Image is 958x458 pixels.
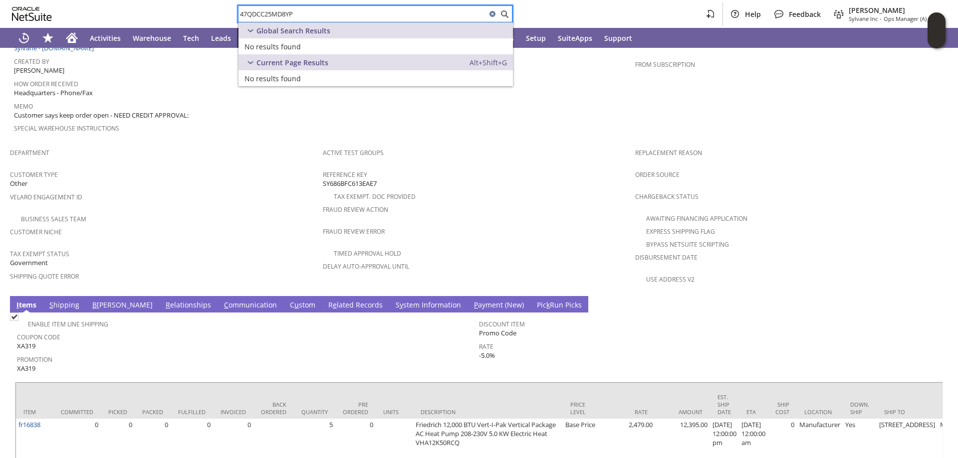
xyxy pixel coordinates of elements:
span: Feedback [789,9,821,19]
div: Item [23,408,46,416]
div: Est. Ship Date [718,393,731,416]
a: Related Records [326,300,385,311]
a: From Subscription [635,60,695,69]
div: Fulfilled [178,408,206,416]
span: XA319 [17,341,35,351]
span: I [16,300,19,309]
a: Disbursement Date [635,253,698,262]
a: Department [10,149,49,157]
span: Warehouse [133,33,171,43]
span: Ops Manager (A) (F2L) [884,15,940,22]
a: Leads [205,28,237,48]
a: Rate [479,342,493,351]
svg: Shortcuts [42,32,54,44]
div: Ship To [884,408,930,416]
span: P [474,300,478,309]
a: System Information [393,300,464,311]
span: - [880,15,882,22]
a: Shipping Quote Error [10,272,79,281]
span: XA319 [17,364,35,373]
span: Alt+Shift+G [470,58,507,67]
span: u [294,300,299,309]
a: Customer Type [10,170,58,179]
span: SuiteApps [558,33,592,43]
svg: Recent Records [18,32,30,44]
a: Express Shipping Flag [646,227,715,236]
a: Fraud Review Action [323,205,388,214]
svg: Home [66,32,78,44]
a: Home [60,28,84,48]
span: B [92,300,97,309]
span: e [333,300,337,309]
span: Current Page Results [256,58,328,67]
span: y [400,300,403,309]
div: Description [421,408,555,416]
span: -5.0% [479,351,495,360]
a: Tech [177,28,205,48]
a: Activities [84,28,127,48]
span: Activities [90,33,121,43]
a: fr16838 [18,420,40,429]
svg: Search [498,8,510,20]
span: Government [10,258,48,268]
a: Order Source [635,170,680,179]
span: k [546,300,550,309]
a: Setup [520,28,552,48]
span: Help [745,9,761,19]
a: Memo [14,102,33,111]
a: PickRun Picks [534,300,584,311]
span: Setup [526,33,546,43]
div: Packed [142,408,163,416]
span: SY686BFC613EAE7 [323,179,377,188]
a: Sylvane - [DOMAIN_NAME] [14,43,96,52]
svg: logo [12,7,52,21]
span: Support [604,33,632,43]
a: Active Test Groups [323,149,384,157]
a: Promotion [17,355,52,364]
span: Headquarters - Phone/Fax [14,88,93,98]
div: Picked [108,408,127,416]
a: Replacement reason [635,149,702,157]
a: Customer Niche [10,228,62,236]
a: Tax Exempt. Doc Provided [334,192,416,201]
a: Awaiting Financing Application [646,214,747,223]
a: Chargeback Status [635,192,699,201]
div: Pre Ordered [343,401,368,416]
a: Discount Item [479,320,525,328]
a: Payment (New) [472,300,526,311]
a: Custom [287,300,318,311]
div: Location [804,408,835,416]
a: Use Address V2 [646,275,695,284]
a: Enable Item Line Shipping [28,320,108,328]
a: No results found [239,70,513,86]
a: Recent Records [12,28,36,48]
a: No results found [239,38,513,54]
a: SuiteApps [552,28,598,48]
a: How Order Received [14,80,78,88]
a: Reference Key [323,170,367,179]
span: [PERSON_NAME] [849,5,940,15]
span: R [166,300,170,309]
div: Price Level [570,401,593,416]
div: Quantity [301,408,328,416]
a: Tax Exempt Status [10,250,69,258]
a: Shipping [47,300,82,311]
a: Warehouse [127,28,177,48]
a: Coupon Code [17,333,60,341]
input: Search [239,8,486,20]
a: Opportunities [237,28,297,48]
div: Back Ordered [261,401,286,416]
span: Promo Code [479,328,516,338]
a: Fraud Review Error [323,227,385,236]
span: Oracle Guided Learning Widget. To move around, please hold and drag [928,31,946,49]
a: Business Sales Team [21,215,86,223]
span: C [224,300,229,309]
a: Support [598,28,638,48]
span: No results found [244,74,301,83]
span: [PERSON_NAME] [14,66,64,75]
img: Checked [10,312,18,321]
span: Tech [183,33,199,43]
iframe: Click here to launch Oracle Guided Learning Help Panel [928,12,946,48]
a: Relationships [163,300,214,311]
div: Down. Ship [850,401,869,416]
